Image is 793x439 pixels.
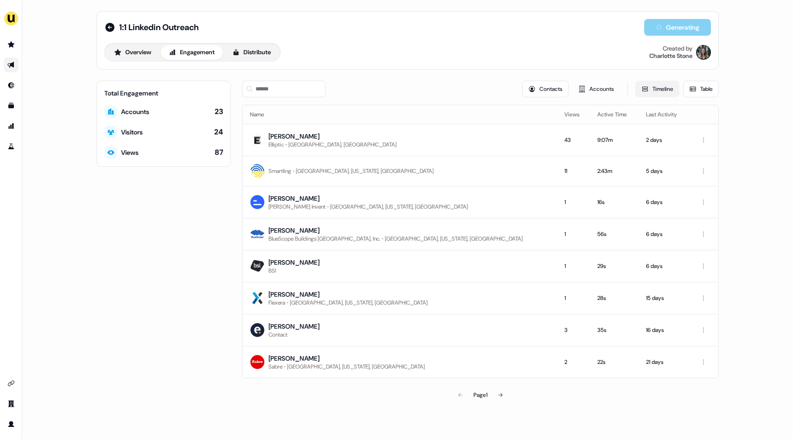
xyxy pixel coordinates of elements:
[564,325,582,335] div: 3
[597,135,631,145] div: 9:07m
[121,148,139,157] div: Views
[646,229,681,239] div: 6 days
[564,229,582,239] div: 1
[639,105,689,124] th: Last Activity
[330,203,468,210] div: [GEOGRAPHIC_DATA], [US_STATE], [GEOGRAPHIC_DATA]
[646,197,681,207] div: 6 days
[269,290,428,299] div: [PERSON_NAME]
[269,322,320,331] div: [PERSON_NAME]
[564,293,582,303] div: 1
[214,127,223,137] div: 24
[161,45,223,60] button: Engagement
[597,261,631,271] div: 29s
[4,57,19,72] a: Go to outbound experience
[104,89,223,98] div: Total Engagement
[269,167,291,175] div: Smartling
[663,45,692,52] div: Created by
[269,132,396,141] div: [PERSON_NAME]
[649,52,692,60] div: Charlotte Stone
[557,105,590,124] th: Views
[269,354,425,363] div: [PERSON_NAME]
[590,105,639,124] th: Active Time
[564,135,582,145] div: 43
[4,417,19,432] a: Go to profile
[269,194,468,203] div: [PERSON_NAME]
[269,226,523,235] div: [PERSON_NAME]
[646,261,681,271] div: 6 days
[635,81,679,97] button: Timeline
[287,363,425,370] div: [GEOGRAPHIC_DATA], [US_STATE], [GEOGRAPHIC_DATA]
[564,166,582,176] div: 11
[597,166,631,176] div: 2:43m
[269,258,320,267] div: [PERSON_NAME]
[269,203,326,210] div: [PERSON_NAME] Invent
[696,45,711,60] img: Charlotte
[564,357,582,367] div: 2
[4,139,19,154] a: Go to experiments
[269,141,284,148] div: Elliptic
[269,267,276,274] div: BSI
[646,135,681,145] div: 2 days
[597,197,631,207] div: 16s
[296,167,434,175] div: [GEOGRAPHIC_DATA], [US_STATE], [GEOGRAPHIC_DATA]
[597,293,631,303] div: 28s
[269,235,380,242] div: BlueScope Buildings [GEOGRAPHIC_DATA], Inc.
[4,396,19,411] a: Go to team
[572,81,620,97] button: Accounts
[646,357,681,367] div: 21 days
[215,107,223,117] div: 23
[121,107,149,116] div: Accounts
[121,127,143,137] div: Visitors
[4,376,19,391] a: Go to integrations
[564,261,582,271] div: 1
[119,22,198,33] span: 1:1 Linkedin Outreach
[597,325,631,335] div: 35s
[269,331,288,338] div: Contact
[269,363,282,370] div: Sabre
[215,147,223,158] div: 87
[597,229,631,239] div: 56s
[4,98,19,113] a: Go to templates
[269,299,285,306] div: Flexera
[288,141,396,148] div: [GEOGRAPHIC_DATA], [GEOGRAPHIC_DATA]
[473,390,487,400] div: Page 1
[597,357,631,367] div: 22s
[646,166,681,176] div: 5 days
[106,45,159,60] button: Overview
[385,235,523,242] div: [GEOGRAPHIC_DATA], [US_STATE], [GEOGRAPHIC_DATA]
[4,119,19,134] a: Go to attribution
[646,325,681,335] div: 16 days
[683,81,719,97] button: Table
[4,37,19,52] a: Go to prospects
[4,78,19,93] a: Go to Inbound
[522,81,569,97] button: Contacts
[564,197,582,207] div: 1
[224,45,279,60] button: Distribute
[646,293,681,303] div: 15 days
[243,105,557,124] th: Name
[290,299,428,306] div: [GEOGRAPHIC_DATA], [US_STATE], [GEOGRAPHIC_DATA]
